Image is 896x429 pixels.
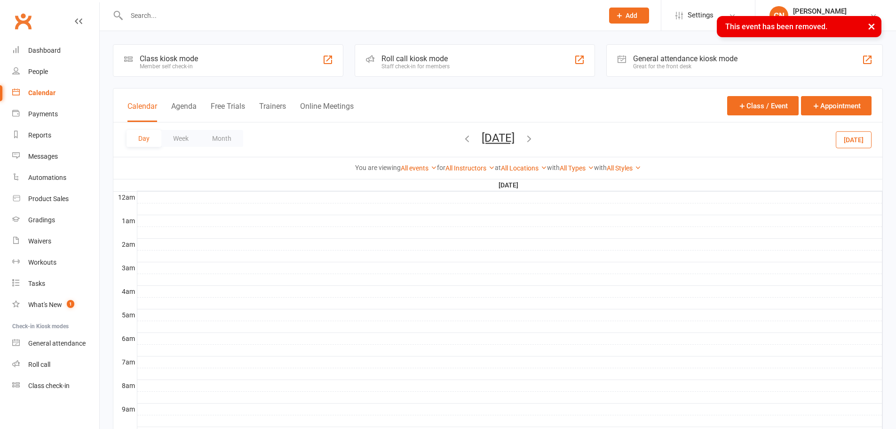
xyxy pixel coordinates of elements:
div: Gradings [28,216,55,224]
th: 6am [113,332,137,344]
a: Messages [12,146,99,167]
th: [DATE] [137,179,882,191]
div: People [28,68,48,75]
a: Automations [12,167,99,188]
th: 7am [113,356,137,368]
div: General attendance [28,340,86,347]
a: People [12,61,99,82]
div: Roll call kiosk mode [381,54,450,63]
th: 4am [113,285,137,297]
button: Add [609,8,649,24]
th: 8am [113,380,137,391]
button: Agenda [171,102,197,122]
a: Dashboard [12,40,99,61]
a: All Locations [501,164,547,172]
div: [PERSON_NAME] [793,7,851,16]
span: Add [626,12,637,19]
a: All Types [560,164,594,172]
button: [DATE] [482,131,515,145]
a: General attendance kiosk mode [12,333,99,354]
a: Clubworx [11,9,35,33]
button: Day [127,130,161,147]
th: 12am [113,191,137,203]
div: CN [769,6,788,25]
button: Class / Event [727,96,799,115]
button: Week [161,130,200,147]
div: Dashboard [28,47,61,54]
div: Member self check-in [140,63,198,70]
a: Roll call [12,354,99,375]
a: Gradings [12,210,99,231]
button: × [863,16,880,36]
div: Messages [28,153,58,160]
div: Automations [28,174,66,181]
div: Calendar [28,89,56,97]
div: Great for the front desk [633,63,737,70]
div: Tasks [28,280,45,287]
a: All Styles [607,164,641,172]
div: Roll call [28,361,50,368]
a: Product Sales [12,188,99,210]
strong: at [495,164,501,171]
div: Premier Martial Arts [793,16,851,24]
div: Class kiosk mode [140,54,198,63]
th: 5am [113,309,137,321]
a: Workouts [12,252,99,273]
div: Staff check-in for members [381,63,450,70]
button: Free Trials [211,102,245,122]
button: [DATE] [836,131,872,148]
button: Appointment [801,96,872,115]
button: Online Meetings [300,102,354,122]
strong: You are viewing [355,164,401,171]
th: 9am [113,403,137,415]
th: 3am [113,262,137,274]
a: Payments [12,104,99,125]
div: This event has been removed. [717,16,881,37]
button: Calendar [127,102,157,122]
a: Waivers [12,231,99,252]
input: Search... [124,9,597,22]
div: Reports [28,131,51,139]
span: Settings [688,5,714,26]
div: Workouts [28,259,56,266]
button: Trainers [259,102,286,122]
a: Reports [12,125,99,146]
span: 1 [67,300,74,308]
a: Calendar [12,82,99,104]
th: 2am [113,238,137,250]
div: General attendance kiosk mode [633,54,737,63]
strong: with [594,164,607,171]
strong: for [437,164,445,171]
a: All events [401,164,437,172]
a: All Instructors [445,164,495,172]
strong: with [547,164,560,171]
a: Class kiosk mode [12,375,99,397]
button: Month [200,130,243,147]
div: Payments [28,110,58,118]
a: Tasks [12,273,99,294]
div: Class check-in [28,382,70,389]
div: What's New [28,301,62,308]
a: What's New1 [12,294,99,316]
th: 1am [113,215,137,227]
div: Waivers [28,237,51,245]
div: Product Sales [28,195,69,202]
